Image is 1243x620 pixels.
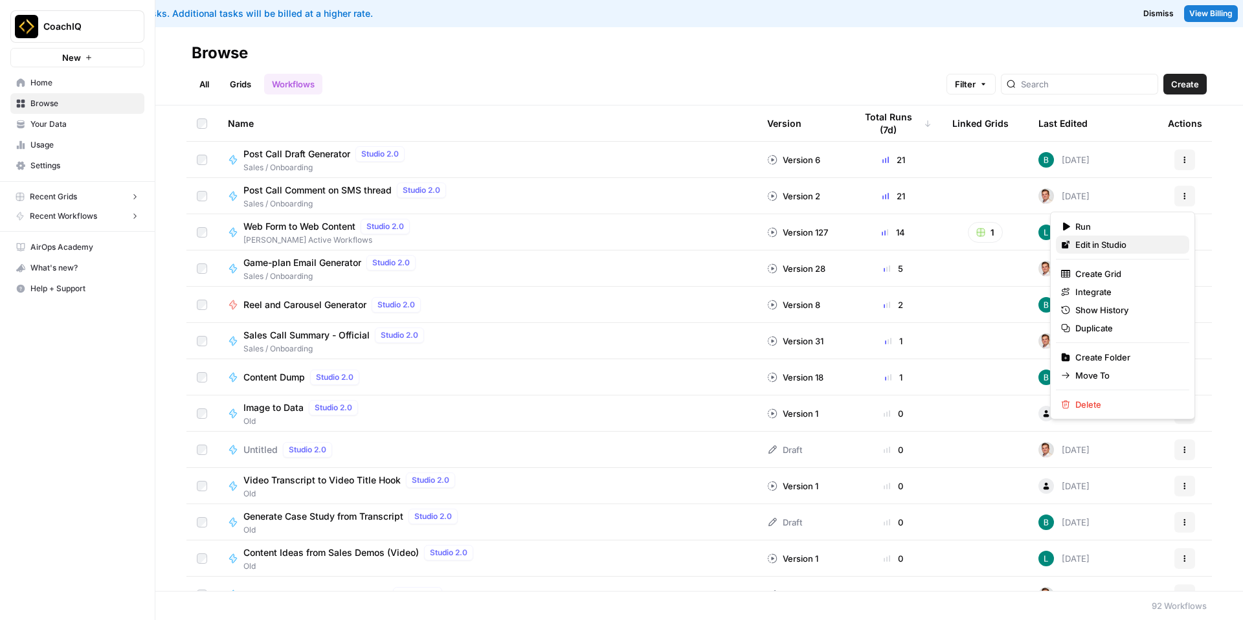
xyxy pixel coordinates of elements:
[767,226,828,239] div: Version 127
[11,258,144,278] div: What's new?
[1038,406,1090,421] div: [DATE]
[1038,225,1054,240] img: 1z2oxwasq0s1vng2rt3x66kmcmx4
[1138,5,1179,22] button: Dismiss
[10,237,144,258] a: AirOps Academy
[381,329,418,341] span: Studio 2.0
[243,271,421,282] span: Sales / Onboarding
[767,262,825,275] div: Version 28
[243,298,366,311] span: Reel and Carousel Generator
[1038,225,1090,240] div: [DATE]
[1168,105,1202,141] div: Actions
[30,139,139,151] span: Usage
[228,400,746,427] a: Image to DataStudio 2.0Old
[1184,5,1238,22] a: View Billing
[228,472,746,500] a: Video Transcript to Video Title HookStudio 2.0Old
[1075,351,1179,364] span: Create Folder
[10,114,144,135] a: Your Data
[767,190,820,203] div: Version 2
[767,552,818,565] div: Version 1
[855,552,932,565] div: 0
[228,327,746,355] a: Sales Call Summary - OfficialStudio 2.0Sales / Onboarding
[243,415,363,427] span: Old
[1038,370,1054,385] img: 831h7p35mpg5cx3oncmsgr7agk9r
[243,488,460,500] span: Old
[289,444,326,456] span: Studio 2.0
[228,105,746,141] div: Name
[855,262,932,275] div: 5
[1038,297,1054,313] img: 831h7p35mpg5cx3oncmsgr7agk9r
[10,278,144,299] button: Help + Support
[1038,370,1090,385] div: [DATE]
[767,516,802,529] div: Draft
[1038,587,1090,603] div: [DATE]
[30,77,139,89] span: Home
[228,297,746,313] a: Reel and Carousel GeneratorStudio 2.0
[1075,304,1179,316] span: Show History
[1152,599,1207,612] div: 92 Workflows
[1075,285,1179,298] span: Integrate
[1143,8,1174,19] span: Dismiss
[30,160,139,172] span: Settings
[412,474,449,486] span: Studio 2.0
[10,93,144,114] a: Browse
[855,298,932,311] div: 2
[968,222,1003,243] button: 1
[946,74,996,94] button: Filter
[243,234,415,246] span: [PERSON_NAME] Active Workflows
[767,371,823,384] div: Version 18
[767,335,823,348] div: Version 31
[243,546,419,559] span: Content Ideas from Sales Demos (Video)
[399,589,436,601] span: Studio 2.0
[1075,322,1179,335] span: Duplicate
[10,135,144,155] a: Usage
[1021,78,1152,91] input: Search
[1038,261,1054,276] img: iclt3c5rah9tov7rs62xbb7icb5d
[1038,551,1090,566] div: [DATE]
[1038,297,1090,313] div: [DATE]
[228,545,746,572] a: Content Ideas from Sales Demos (Video)Studio 2.0Old
[1189,8,1233,19] span: View Billing
[243,510,403,523] span: Generate Case Study from Transcript
[1038,152,1090,168] div: [DATE]
[767,480,818,493] div: Version 1
[855,371,932,384] div: 1
[952,105,1009,141] div: Linked Grids
[1038,333,1090,349] div: [DATE]
[243,220,355,233] span: Web Form to Web Content
[243,184,392,197] span: Post Call Comment on SMS thread
[228,587,746,603] a: Personalized B2B Welcome EmailStudio 2.0
[192,74,217,94] a: All
[10,187,144,206] button: Recent Grids
[243,329,370,342] span: Sales Call Summary - Official
[243,256,361,269] span: Game-plan Email Generator
[377,299,415,311] span: Studio 2.0
[1038,551,1054,566] img: 1z2oxwasq0s1vng2rt3x66kmcmx4
[243,401,304,414] span: Image to Data
[228,370,746,385] a: Content DumpStudio 2.0
[855,516,932,529] div: 0
[855,105,932,141] div: Total Runs (7d)
[243,343,429,355] span: Sales / Onboarding
[855,226,932,239] div: 14
[30,191,77,203] span: Recent Grids
[1171,78,1199,91] span: Create
[1038,105,1088,141] div: Last Edited
[767,407,818,420] div: Version 1
[1038,188,1054,204] img: iclt3c5rah9tov7rs62xbb7icb5d
[316,371,353,383] span: Studio 2.0
[855,190,932,203] div: 21
[1038,442,1090,458] div: [DATE]
[243,588,388,601] span: Personalized B2B Welcome Email
[1038,261,1090,276] div: [DATE]
[228,183,746,210] a: Post Call Comment on SMS threadStudio 2.0Sales / Onboarding
[1038,442,1054,458] img: iclt3c5rah9tov7rs62xbb7icb5d
[1075,369,1179,382] span: Move To
[10,206,144,226] button: Recent Workflows
[1075,267,1179,280] span: Create Grid
[30,118,139,130] span: Your Data
[855,407,932,420] div: 0
[767,153,820,166] div: Version 6
[30,210,97,222] span: Recent Workflows
[855,588,932,601] div: 0
[43,20,122,33] span: CoachIQ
